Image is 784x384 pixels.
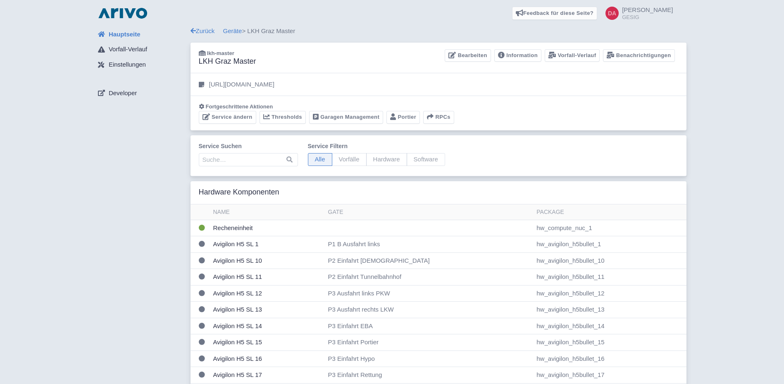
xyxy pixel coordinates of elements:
[423,111,454,124] button: RPCs
[533,318,686,334] td: hw_avigilon_h5bullet_14
[533,302,686,318] td: hw_avigilon_h5bullet_13
[210,350,325,367] td: Avigilon H5 SL 16
[545,49,600,62] a: Vorfall-Verlauf
[91,42,191,58] a: Vorfall-Verlauf
[309,111,383,124] a: Garagen Management
[207,50,234,56] span: lkh-master
[325,367,534,384] td: P3 Einfahrt Rettung
[199,323,205,329] i: Status unbekannt
[325,269,534,286] td: P2 Einfahrt Tunnelbahnhof
[533,334,686,351] td: hw_avigilon_h5bullet_15
[533,367,686,384] td: hw_avigilon_h5bullet_17
[325,318,534,334] td: P3 Einfahrt EBA
[533,252,686,269] td: hw_avigilon_h5bullet_10
[533,269,686,286] td: hw_avigilon_h5bullet_11
[407,153,445,166] span: Software
[325,350,534,367] td: P3 Einfahrt Hypo
[210,318,325,334] td: Avigilon H5 SL 14
[325,334,534,351] td: P3 Einfahrt Portier
[199,290,205,296] i: Status unbekannt
[325,302,534,318] td: P3 Ausfahrt rechts LKW
[199,225,205,231] i: OK
[109,60,146,70] span: Einstellungen
[325,252,534,269] td: P2 Einfahrt [DEMOGRAPHIC_DATA]
[332,153,367,166] span: Vorfälle
[622,14,673,20] small: GESIG
[206,103,273,110] span: Fortgeschrittene Aktionen
[109,30,141,39] span: Hauptseite
[308,153,332,166] span: Alle
[199,355,205,362] i: Status unbekannt
[209,80,274,89] p: [URL][DOMAIN_NAME]
[210,204,325,220] th: Name
[533,220,686,236] td: hw_compute_nuc_1
[91,57,191,73] a: Einstellungen
[622,6,673,13] span: [PERSON_NAME]
[199,142,298,151] label: Service suchen
[210,367,325,384] td: Avigilon H5 SL 17
[533,350,686,367] td: hw_avigilon_h5bullet_16
[210,236,325,253] td: Avigilon H5 SL 1
[325,236,534,253] td: P1 B Ausfahrt links
[199,257,205,264] i: Status unbekannt
[366,153,407,166] span: Hardware
[199,153,298,166] input: Suche…
[308,142,445,151] label: Service filtern
[109,89,137,98] span: Developer
[210,285,325,302] td: Avigilon H5 SL 12
[91,85,191,101] a: Developer
[260,111,306,124] a: Thresholds
[325,204,534,220] th: Gate
[199,306,205,312] i: Status unbekannt
[191,27,215,34] a: Zurück
[533,285,686,302] td: hw_avigilon_h5bullet_12
[199,111,256,124] a: Service ändern
[325,285,534,302] td: P3 Ausfahrt links PKW
[91,26,191,42] a: Hauptseite
[199,241,205,247] i: Status unbekannt
[601,7,673,20] a: [PERSON_NAME] GESIG
[199,372,205,378] i: Status unbekannt
[199,188,279,197] h3: Hardware Komponenten
[210,334,325,351] td: Avigilon H5 SL 15
[96,7,149,20] img: logo
[199,339,205,345] i: Status unbekannt
[603,49,674,62] a: Benachrichtigungen
[210,302,325,318] td: Avigilon H5 SL 13
[533,204,686,220] th: Package
[191,26,686,36] div: > LKH Graz Master
[445,49,491,62] a: Bearbeiten
[210,252,325,269] td: Avigilon H5 SL 10
[494,49,541,62] a: Information
[210,269,325,286] td: Avigilon H5 SL 11
[210,220,325,236] td: Recheneinheit
[386,111,420,124] a: Portier
[533,236,686,253] td: hw_avigilon_h5bullet_1
[199,57,256,66] h3: LKH Graz Master
[512,7,598,20] a: Feedback für diese Seite?
[223,27,242,34] a: Geräte
[109,45,147,54] span: Vorfall-Verlauf
[199,274,205,280] i: Status unbekannt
